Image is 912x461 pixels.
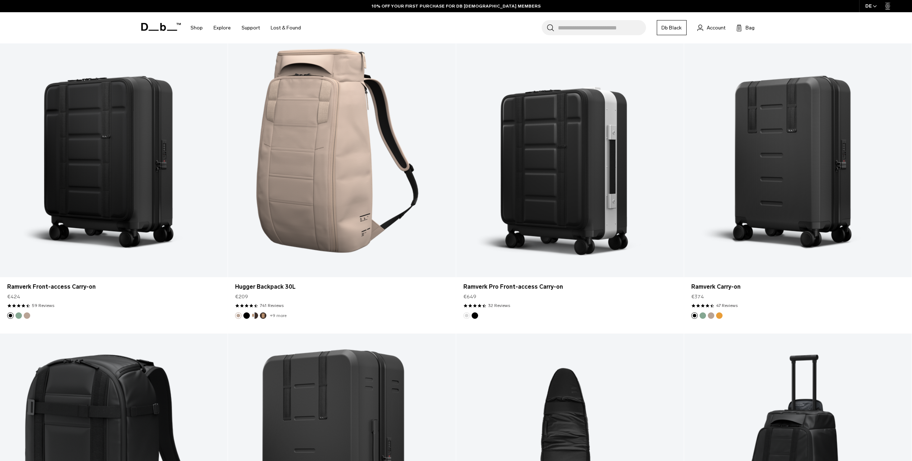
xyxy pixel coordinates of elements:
button: Green Ray [15,312,22,319]
button: Black Out [472,312,478,319]
a: Ramverk Pro Front-access Carry-on [456,24,684,277]
a: 10% OFF YOUR FIRST PURCHASE FOR DB [DEMOGRAPHIC_DATA] MEMBERS [372,3,541,9]
a: Hugger Backpack 30L [235,283,448,291]
button: Espresso [260,312,266,319]
button: Silver [463,312,470,319]
button: Green Ray [700,312,706,319]
button: Cappuccino [252,312,258,319]
a: Ramverk Carry-on [684,24,912,277]
a: +9 more [270,313,287,318]
button: Bag [736,23,755,32]
nav: Main Navigation [185,12,306,43]
button: Fogbow Beige [708,312,714,319]
span: €209 [235,293,248,301]
a: Ramverk Carry-on [691,283,904,291]
span: €374 [691,293,704,301]
a: Ramverk Front-access Carry-on [7,283,220,291]
a: Support [242,15,260,41]
a: Db Black [657,20,687,35]
a: Lost & Found [271,15,301,41]
button: Fogbow Beige [24,312,30,319]
a: 741 reviews [260,302,284,309]
span: Account [707,24,725,32]
a: 32 reviews [488,302,510,309]
button: Black Out [243,312,250,319]
a: Hugger Backpack 30L [228,24,455,277]
button: Parhelion Orange [716,312,723,319]
a: 59 reviews [32,302,54,309]
a: Ramverk Pro Front-access Carry-on [463,283,677,291]
a: Explore [214,15,231,41]
span: €649 [463,293,476,301]
a: 47 reviews [716,302,738,309]
button: Black Out [691,312,698,319]
button: Fogbow Beige [235,312,242,319]
span: Bag [746,24,755,32]
a: Account [697,23,725,32]
span: €424 [7,293,20,301]
a: Shop [191,15,203,41]
button: Black Out [7,312,14,319]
